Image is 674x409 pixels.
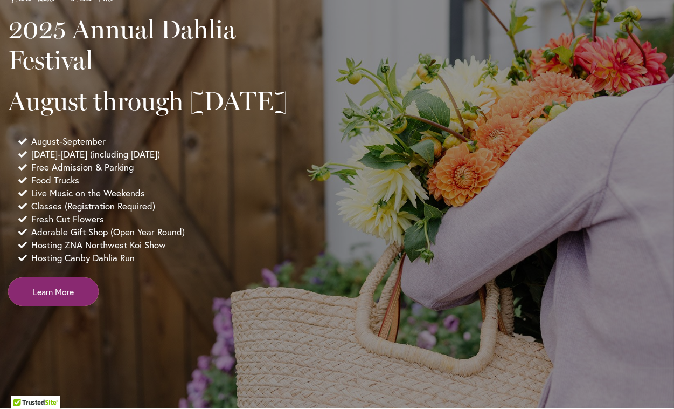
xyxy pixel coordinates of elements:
span: August-September [31,135,106,148]
h2: August through [DATE] [8,86,304,116]
span: Fresh Cut Flowers [31,213,104,226]
span: [DATE]-[DATE] (including [DATE]) [31,148,160,161]
span: Hosting Canby Dahlia Run [31,251,135,264]
span: Hosting ZNA Northwest Koi Show [31,238,166,251]
a: Learn More [8,277,99,306]
h2: 2025 Annual Dahlia Festival [8,14,304,74]
span: Free Admission & Parking [31,161,134,174]
span: Classes (Registration Required) [31,200,155,213]
span: Adorable Gift Shop (Open Year Round) [31,226,185,238]
span: Learn More [33,285,74,298]
span: Live Music on the Weekends [31,187,145,200]
span: Food Trucks [31,174,79,187]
